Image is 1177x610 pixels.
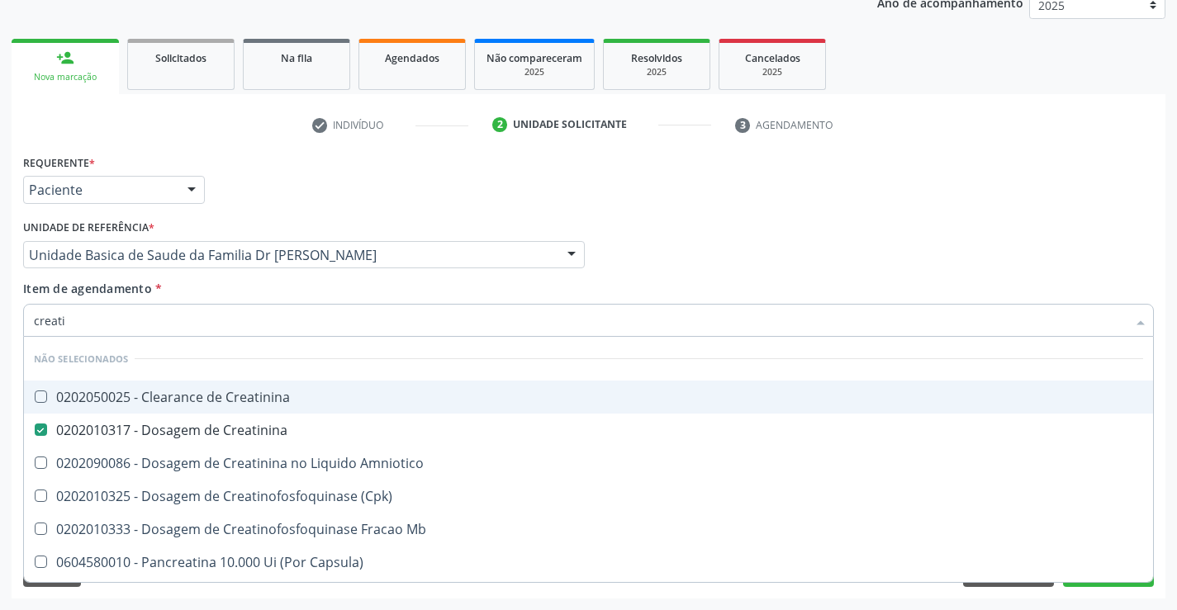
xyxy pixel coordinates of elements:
[731,66,814,78] div: 2025
[34,456,1143,470] div: 0202090086 - Dosagem de Creatinina no Liquido Amniotico
[631,51,682,65] span: Resolvidos
[56,49,74,67] div: person_add
[486,51,582,65] span: Não compareceram
[155,51,206,65] span: Solicitados
[492,117,507,132] div: 2
[34,523,1143,536] div: 0202010333 - Dosagem de Creatinofosfoquinase Fracao Mb
[34,304,1127,337] input: Buscar por procedimentos
[34,423,1143,437] div: 0202010317 - Dosagem de Creatinina
[615,66,698,78] div: 2025
[34,556,1143,569] div: 0604580010 - Pancreatina 10.000 Ui (Por Capsula)
[34,489,1143,503] div: 0202010325 - Dosagem de Creatinofosfoquinase (Cpk)
[29,182,171,198] span: Paciente
[745,51,800,65] span: Cancelados
[34,390,1143,404] div: 0202050025 - Clearance de Creatinina
[23,150,95,176] label: Requerente
[29,247,551,263] span: Unidade Basica de Saude da Familia Dr [PERSON_NAME]
[23,215,154,241] label: Unidade de referência
[486,66,582,78] div: 2025
[23,281,152,296] span: Item de agendamento
[23,71,107,83] div: Nova marcação
[513,117,627,132] div: Unidade solicitante
[281,51,312,65] span: Na fila
[385,51,439,65] span: Agendados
